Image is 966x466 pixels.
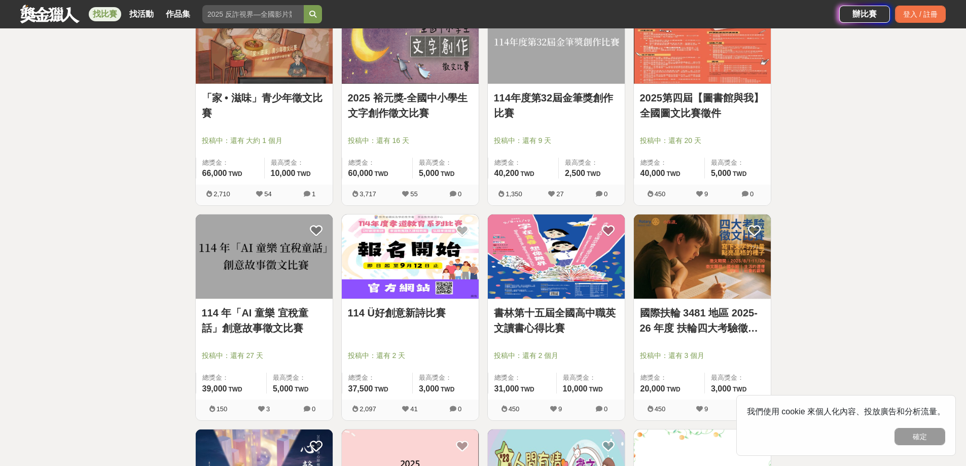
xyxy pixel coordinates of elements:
[711,158,765,168] span: 最高獎金：
[202,305,327,336] a: 114 年「AI 童樂 宜稅童話」創意故事徵文比賽
[520,170,534,177] span: TWD
[704,190,708,198] span: 9
[410,405,417,413] span: 41
[202,5,304,23] input: 2025 反詐視界—全國影片競賽
[634,214,771,299] img: Cover Image
[750,190,754,198] span: 0
[348,158,406,168] span: 總獎金：
[589,386,602,393] span: TWD
[494,158,552,168] span: 總獎金：
[441,170,454,177] span: TWD
[295,386,308,393] span: TWD
[494,169,519,177] span: 40,200
[348,169,373,177] span: 60,000
[488,214,625,299] img: Cover Image
[563,384,588,393] span: 10,000
[202,90,327,121] a: 「家 • 滋味」青少年徵文比賽
[264,190,271,198] span: 54
[228,170,242,177] span: TWD
[213,190,230,198] span: 2,710
[640,373,698,383] span: 總獎金：
[374,386,388,393] span: TWD
[348,373,406,383] span: 總獎金：
[640,169,665,177] span: 40,000
[494,305,619,336] a: 書林第十五屆全國高中職英文讀書心得比賽
[494,135,619,146] span: 投稿中：還有 9 天
[419,158,473,168] span: 最高獎金：
[202,158,258,168] span: 總獎金：
[297,170,310,177] span: TWD
[419,373,473,383] span: 最高獎金：
[895,428,945,445] button: 確定
[640,135,765,146] span: 投稿中：還有 20 天
[634,214,771,300] a: Cover Image
[271,158,327,168] span: 最高獎金：
[89,7,121,21] a: 找比賽
[419,169,439,177] span: 5,000
[410,190,417,198] span: 55
[202,373,260,383] span: 總獎金：
[704,405,708,413] span: 9
[640,350,765,361] span: 投稿中：還有 3 個月
[604,405,607,413] span: 0
[348,90,473,121] a: 2025 裕元獎-全國中小學生文字創作徵文比賽
[604,190,607,198] span: 0
[419,384,439,393] span: 3,000
[273,373,327,383] span: 最高獎金：
[458,405,461,413] span: 0
[360,405,376,413] span: 2,097
[640,305,765,336] a: 國際扶輪 3481 地區 2025-26 年度 扶輪四大考驗徵文比賽
[228,386,242,393] span: TWD
[202,169,227,177] span: 66,000
[162,7,194,21] a: 作品集
[640,384,665,393] span: 20,000
[488,214,625,300] a: Cover Image
[202,135,327,146] span: 投稿中：還有 大約 1 個月
[666,386,680,393] span: TWD
[312,190,315,198] span: 1
[733,170,746,177] span: TWD
[458,190,461,198] span: 0
[711,373,765,383] span: 最高獎金：
[494,373,550,383] span: 總獎金：
[556,190,563,198] span: 27
[640,158,698,168] span: 總獎金：
[342,214,479,299] img: Cover Image
[711,384,731,393] span: 3,000
[196,214,333,299] img: Cover Image
[360,190,376,198] span: 3,717
[266,405,270,413] span: 3
[520,386,534,393] span: TWD
[587,170,600,177] span: TWD
[494,384,519,393] span: 31,000
[196,214,333,300] a: Cover Image
[711,169,731,177] span: 5,000
[273,384,293,393] span: 5,000
[494,90,619,121] a: 114年度第32屆金筆獎創作比賽
[202,350,327,361] span: 投稿中：還有 27 天
[640,90,765,121] a: 2025第四屆【圖書館與我】全國圖文比賽徵件
[441,386,454,393] span: TWD
[348,384,373,393] span: 37,500
[895,6,946,23] div: 登入 / 註冊
[494,350,619,361] span: 投稿中：還有 2 個月
[509,405,520,413] span: 450
[217,405,228,413] span: 150
[342,214,479,300] a: Cover Image
[271,169,296,177] span: 10,000
[666,170,680,177] span: TWD
[125,7,158,21] a: 找活動
[348,305,473,320] a: 114 Ü好創意新詩比賽
[348,135,473,146] span: 投稿中：還有 16 天
[506,190,522,198] span: 1,350
[563,373,619,383] span: 最高獎金：
[733,386,746,393] span: TWD
[655,190,666,198] span: 450
[312,405,315,413] span: 0
[558,405,562,413] span: 9
[839,6,890,23] a: 辦比賽
[565,158,619,168] span: 最高獎金：
[348,350,473,361] span: 投稿中：還有 2 天
[655,405,666,413] span: 450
